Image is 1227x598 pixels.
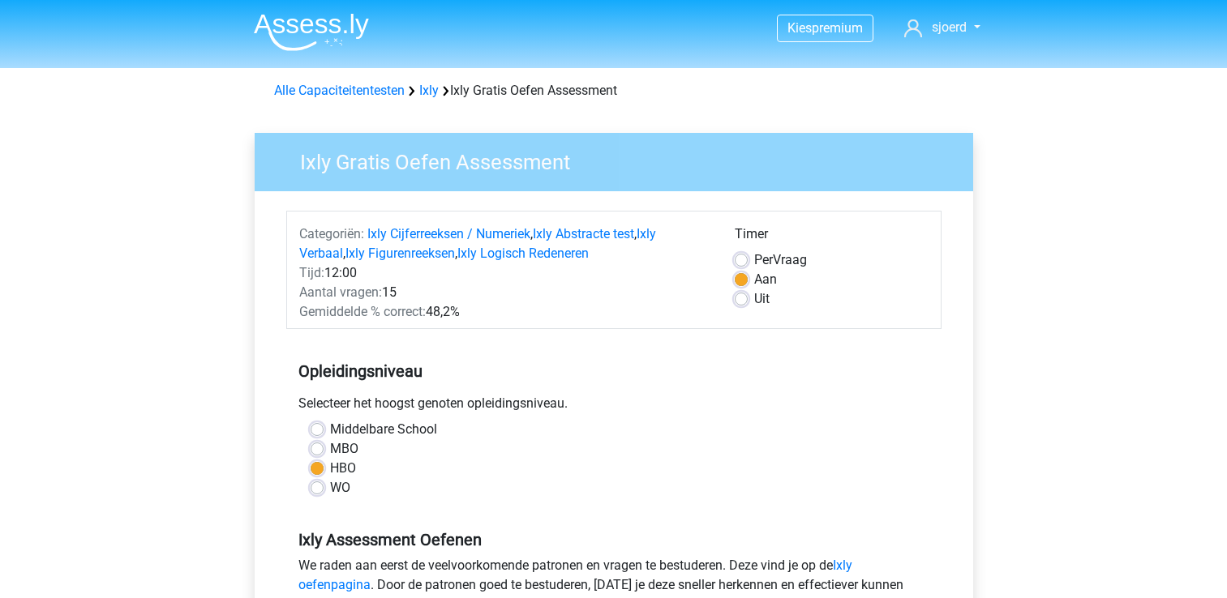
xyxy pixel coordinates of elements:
[298,530,929,549] h5: Ixly Assessment Oefenen
[754,270,777,289] label: Aan
[735,224,929,250] div: Timer
[533,226,634,241] a: Ixly Abstracte test
[286,394,942,420] div: Selecteer het hoogst genoten opleidingsniveau.
[812,20,863,36] span: premium
[299,265,324,280] span: Tijd:
[254,13,369,51] img: Assessly
[419,83,439,98] a: Ixly
[298,355,929,387] h5: Opleidingsniveau
[299,284,382,300] span: Aantal vragen:
[787,20,812,36] span: Kies
[287,283,723,302] div: 15
[287,224,723,263] div: , , , ,
[778,17,873,39] a: Kiespremium
[299,226,364,241] span: Categoriën:
[330,478,350,498] label: WO
[367,226,530,241] a: Ixly Cijferreeksen / Numeriek
[754,250,807,270] label: Vraag
[330,420,437,439] label: Middelbare School
[754,252,773,267] span: Per
[457,246,589,261] a: Ixly Logisch Redeneren
[299,304,426,319] span: Gemiddelde % correct:
[330,439,358,459] label: MBO
[345,246,455,261] a: Ixly Figurenreeksen
[287,302,723,322] div: 48,2%
[281,143,961,175] h3: Ixly Gratis Oefen Assessment
[330,459,356,478] label: HBO
[932,19,967,35] span: sjoerd
[754,289,770,309] label: Uit
[287,263,723,283] div: 12:00
[268,81,960,100] div: Ixly Gratis Oefen Assessment
[898,18,986,37] a: sjoerd
[274,83,405,98] a: Alle Capaciteitentesten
